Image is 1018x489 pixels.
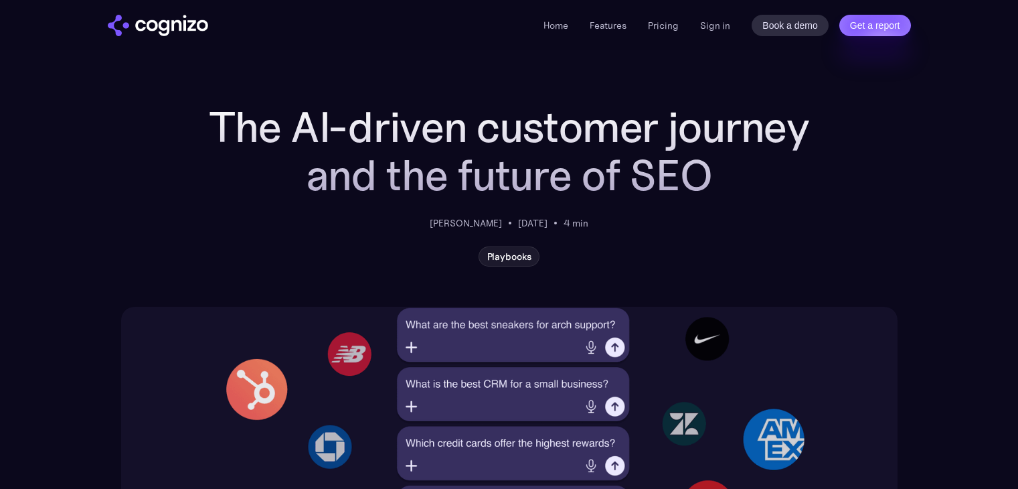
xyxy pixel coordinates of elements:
[518,216,547,230] div: [DATE]
[752,15,829,36] a: Book a demo
[108,15,208,36] a: home
[564,216,588,230] div: 4 min
[108,15,208,36] img: cognizo logo
[700,17,730,33] a: Sign in
[207,103,811,200] h1: The AI-driven customer journey and the future of SEO
[648,19,679,31] a: Pricing
[430,216,502,230] div: [PERSON_NAME]
[590,19,626,31] a: Features
[839,15,911,36] a: Get a report
[487,251,531,262] div: Playbooks
[543,19,568,31] a: Home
